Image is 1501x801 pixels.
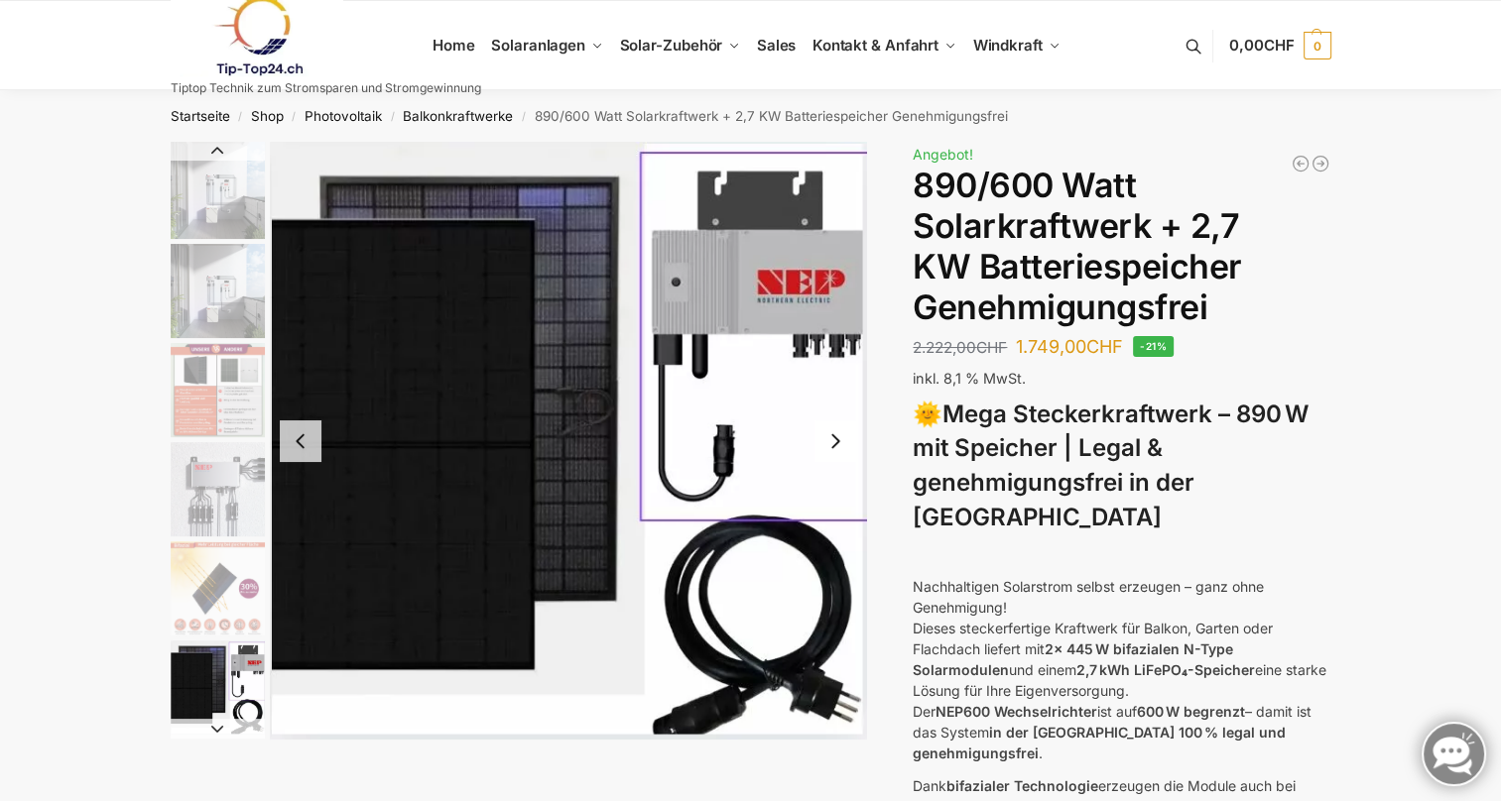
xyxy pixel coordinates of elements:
[1016,336,1123,357] bdi: 1.749,00
[305,108,382,124] a: Photovoltaik
[483,1,611,90] a: Solaranlagen
[382,109,403,125] span: /
[748,1,804,90] a: Sales
[1133,336,1174,357] span: -21%
[814,420,856,462] button: Next slide
[913,370,1026,387] span: inkl. 8,1 % MwSt.
[1229,16,1330,75] a: 0,00CHF 0
[973,36,1043,55] span: Windkraft
[284,109,305,125] span: /
[171,343,265,437] img: Bificial im Vergleich zu billig Modulen
[1137,703,1245,720] strong: 600 W begrenzt
[976,338,1007,357] span: CHF
[171,244,265,338] img: Balkonkraftwerk mit 2,7kw Speicher
[166,637,265,737] li: 6 / 12
[166,241,265,340] li: 2 / 12
[804,1,964,90] a: Kontakt & Anfahrt
[913,338,1007,357] bdi: 2.222,00
[171,141,265,161] button: Previous slide
[1264,36,1295,55] span: CHF
[230,109,251,125] span: /
[403,108,513,124] a: Balkonkraftwerke
[166,142,265,241] li: 1 / 12
[1076,661,1255,678] strong: 2,7 kWh LiFePO₄-Speicher
[171,108,230,124] a: Startseite
[251,108,284,124] a: Shop
[1229,36,1294,55] span: 0,00
[135,90,1366,142] nav: Breadcrumb
[936,703,1097,720] strong: NEP600 Wechselrichter
[611,1,748,90] a: Solar-Zubehör
[1086,336,1123,357] span: CHF
[166,340,265,439] li: 3 / 12
[913,400,1309,531] strong: Mega Steckerkraftwerk – 890 W mit Speicher | Legal & genehmigungsfrei in der [GEOGRAPHIC_DATA]
[513,109,534,125] span: /
[166,538,265,637] li: 5 / 12
[270,142,867,740] li: 6 / 12
[171,640,265,735] img: Balkonkraftwerk 860
[620,36,723,55] span: Solar-Zubehör
[913,640,1233,678] strong: 2x 445 W bifazialen N-Type Solarmodulen
[964,1,1068,90] a: Windkraft
[491,36,585,55] span: Solaranlagen
[913,724,1286,761] strong: in der [GEOGRAPHIC_DATA] 100 % legal und genehmigungsfrei
[171,719,265,739] button: Next slide
[813,36,938,55] span: Kontakt & Anfahrt
[946,777,1098,794] strong: bifazialer Technologie
[757,36,797,55] span: Sales
[280,420,321,462] button: Previous slide
[171,82,481,94] p: Tiptop Technik zum Stromsparen und Stromgewinnung
[913,398,1330,535] h3: 🌞
[1304,32,1331,59] span: 0
[166,439,265,538] li: 4 / 12
[171,442,265,536] img: BDS1000
[1311,154,1330,173] a: Balkonkraftwerk mit Speicher 2670 Watt Solarmodulleistung mit 2kW/h Speicher
[913,576,1330,763] p: Nachhaltigen Solarstrom selbst erzeugen – ganz ohne Genehmigung! Dieses steckerfertige Kraftwerk ...
[270,142,867,740] img: Balkonkraftwerk 860
[913,166,1330,327] h1: 890/600 Watt Solarkraftwerk + 2,7 KW Batteriespeicher Genehmigungsfrei
[171,142,265,239] img: Balkonkraftwerk mit 2,7kw Speicher
[913,146,973,163] span: Angebot!
[1291,154,1311,173] a: Mega Balkonkraftwerk 1780 Watt mit 2,7 kWh Speicher
[171,541,265,635] img: Bificial 30 % mehr Leistung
